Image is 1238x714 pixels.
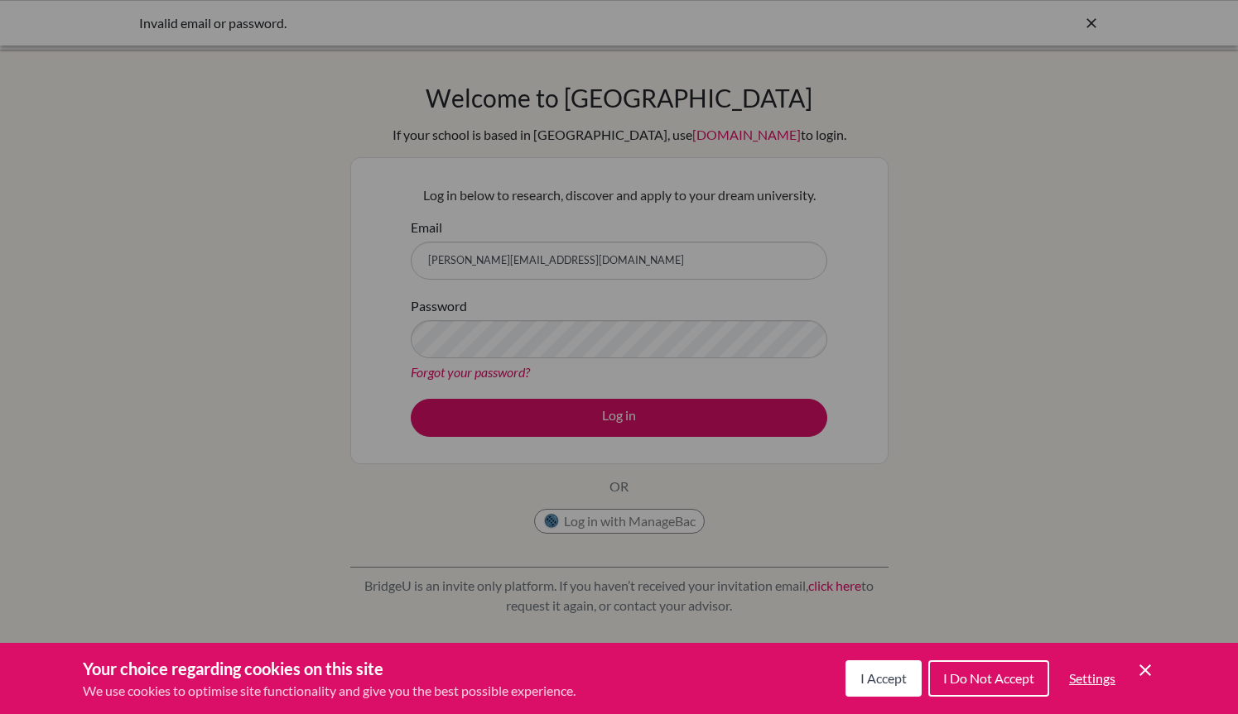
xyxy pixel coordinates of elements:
[1069,670,1115,686] span: Settings
[1135,660,1155,680] button: Save and close
[943,670,1034,686] span: I Do Not Accept
[83,681,576,701] p: We use cookies to optimise site functionality and give you the best possible experience.
[1056,662,1129,695] button: Settings
[83,656,576,681] h3: Your choice regarding cookies on this site
[845,660,922,697] button: I Accept
[928,660,1049,697] button: I Do Not Accept
[860,670,907,686] span: I Accept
